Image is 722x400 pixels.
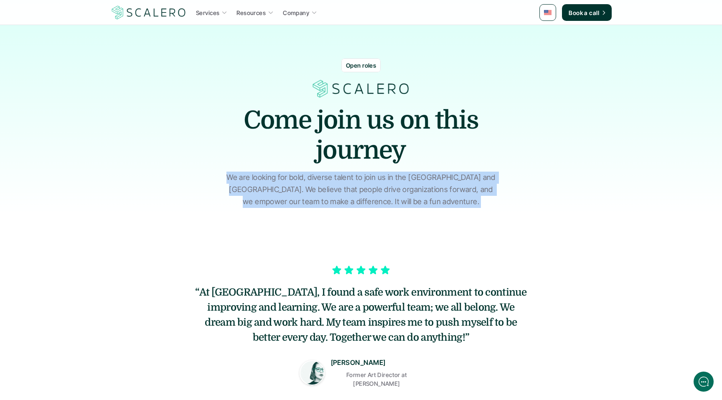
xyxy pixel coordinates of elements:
h2: Let us know if we can help with lifecycle marketing. [13,56,155,96]
p: Resources [236,8,266,17]
h1: Come join us on this journey [236,105,486,165]
p: We are looking for bold, diverse talent to join us in the [GEOGRAPHIC_DATA] and [GEOGRAPHIC_DATA]... [225,172,497,208]
h5: “At [GEOGRAPHIC_DATA], I found a safe work environment to continue improving and learning. We are... [194,285,528,345]
p: [PERSON_NAME] [331,357,386,368]
button: New conversation [13,111,154,127]
img: Scalero logo [311,78,411,99]
p: Services [196,8,219,17]
p: Former Art Director at [PERSON_NAME] [331,370,423,388]
p: Company [283,8,309,17]
span: We run on Gist [70,292,106,297]
h1: Hi! Welcome to Scalero. [13,41,155,54]
a: Book a call [562,4,612,21]
iframe: gist-messenger-bubble-iframe [694,372,714,392]
p: Book a call [569,8,599,17]
span: New conversation [54,116,100,122]
p: Open roles [346,61,376,70]
img: Scalero company logo [110,5,187,20]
